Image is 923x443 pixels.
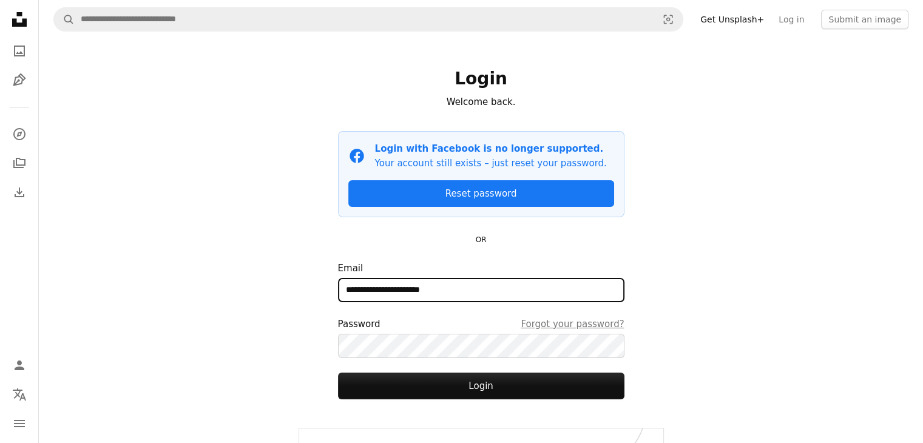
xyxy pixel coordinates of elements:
[338,373,624,399] button: Login
[54,8,75,31] button: Search Unsplash
[53,7,683,32] form: Find visuals sitewide
[771,10,811,29] a: Log in
[693,10,771,29] a: Get Unsplash+
[338,334,624,358] input: PasswordForgot your password?
[338,261,624,302] label: Email
[338,68,624,90] h1: Login
[348,180,614,207] a: Reset password
[7,39,32,63] a: Photos
[476,235,487,244] small: OR
[338,95,624,109] p: Welcome back.
[7,68,32,92] a: Illustrations
[821,10,908,29] button: Submit an image
[7,151,32,175] a: Collections
[7,353,32,377] a: Log in / Sign up
[7,7,32,34] a: Home — Unsplash
[7,411,32,436] button: Menu
[375,156,607,171] p: Your account still exists – just reset your password.
[7,382,32,407] button: Language
[654,8,683,31] button: Visual search
[521,317,624,331] a: Forgot your password?
[7,122,32,146] a: Explore
[7,180,32,205] a: Download History
[338,278,624,302] input: Email
[338,317,624,331] div: Password
[375,141,607,156] p: Login with Facebook is no longer supported.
